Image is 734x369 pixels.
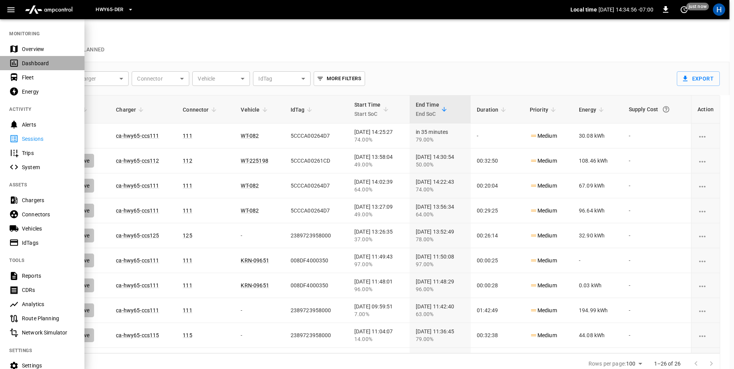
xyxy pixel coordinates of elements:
[22,211,75,218] div: Connectors
[22,59,75,67] div: Dashboard
[22,2,76,17] img: ampcontrol.io logo
[22,315,75,322] div: Route Planning
[22,149,75,157] div: Trips
[22,45,75,53] div: Overview
[22,225,75,232] div: Vehicles
[22,286,75,294] div: CDRs
[96,5,123,14] span: HWY65-DER
[22,135,75,143] div: Sessions
[22,329,75,336] div: Network Simulator
[22,121,75,128] div: Alerts
[22,300,75,308] div: Analytics
[22,88,75,96] div: Energy
[22,74,75,81] div: Fleet
[22,163,75,171] div: System
[22,272,75,280] div: Reports
[598,6,653,13] p: [DATE] 14:34:56 -07:00
[686,3,709,10] span: just now
[22,239,75,247] div: IdTags
[713,3,725,16] div: profile-icon
[678,3,690,16] button: set refresh interval
[22,196,75,204] div: Chargers
[570,6,597,13] p: Local time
